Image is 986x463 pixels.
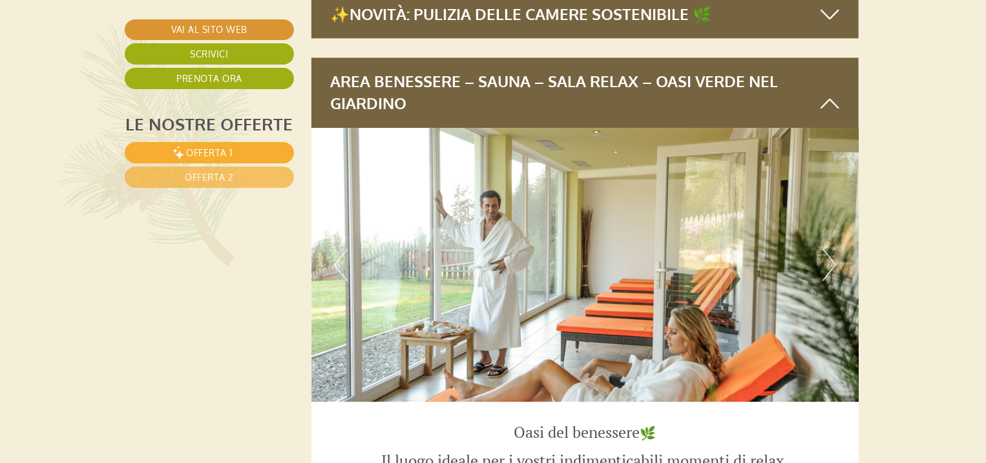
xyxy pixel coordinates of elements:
[334,249,348,281] button: Previous
[185,172,234,183] span: Offerta 2
[125,68,294,89] a: Prenota ora
[514,422,640,442] span: Oasi del benessere
[823,249,836,281] button: Next
[224,10,285,32] div: martedì
[125,43,294,65] a: Scrivici
[20,63,197,72] small: 10:41
[10,36,204,75] div: Buon giorno, come possiamo aiutarla?
[311,57,859,128] div: Area benessere – Sauna – Sala relax – Oasi verde nel giardino
[186,147,233,158] span: Offerta 1
[640,424,656,442] span: 🌿
[125,19,294,40] a: Vai al sito web
[20,38,197,48] div: Berghotel Zum Zirm
[446,342,510,363] button: Invia
[125,112,294,136] div: Le nostre offerte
